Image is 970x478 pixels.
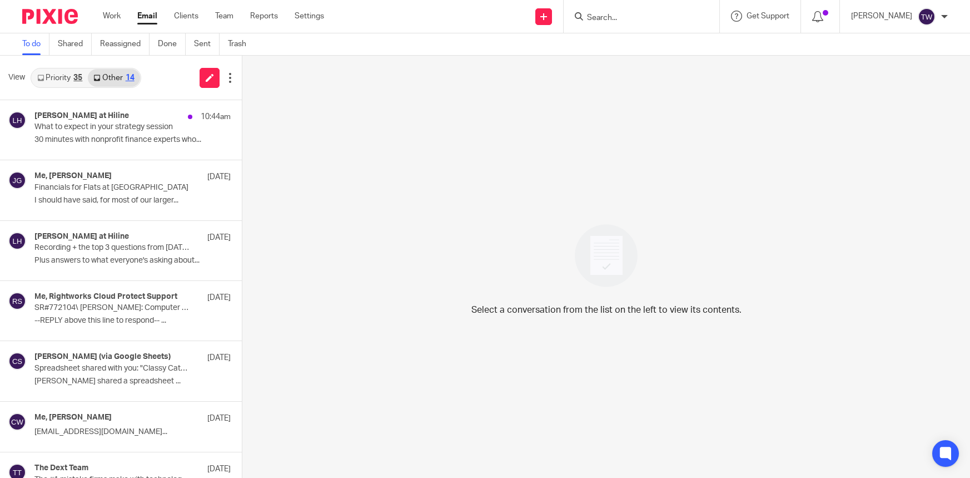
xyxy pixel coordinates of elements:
p: 30 minutes with nonprofit finance experts who... [34,135,231,145]
a: Done [158,33,186,55]
a: Shared [58,33,92,55]
p: SR#772104\ [PERSON_NAME]: Computer Running Slow [34,303,192,313]
p: Select a conversation from the list on the left to view its contents. [471,303,742,317]
img: svg%3E [8,413,26,431]
p: [PERSON_NAME] [851,11,912,22]
a: Other14 [88,69,140,87]
a: Reassigned [100,33,150,55]
p: [DATE] [207,352,231,363]
img: Pixie [22,9,78,24]
h4: Me, Rightworks Cloud Protect Support [34,292,177,302]
p: [EMAIL_ADDRESS][DOMAIN_NAME]... [34,427,231,437]
h4: [PERSON_NAME] (via Google Sheets) [34,352,171,362]
h4: [PERSON_NAME] at Hiline [34,111,129,121]
h4: The Dext Team [34,464,88,473]
h4: Me, [PERSON_NAME] [34,171,112,181]
a: Trash [228,33,255,55]
p: Spreadsheet shared with you: "Classy Caterer" [34,364,192,373]
p: I should have said, for most of our larger... [34,196,231,205]
p: [DATE] [207,232,231,243]
p: [DATE] [207,171,231,183]
p: [PERSON_NAME] shared a spreadsheet ... [34,377,231,386]
p: What to expect in your strategy session [34,122,192,132]
p: [DATE] [207,464,231,475]
p: --REPLY above this line to respond-- ... [34,316,231,326]
a: Settings [295,11,324,22]
div: 35 [73,74,82,82]
img: svg%3E [8,232,26,250]
img: svg%3E [8,111,26,129]
p: Plus answers to what everyone's asking about... [34,256,231,265]
a: Reports [250,11,278,22]
p: 10:44am [201,111,231,122]
img: svg%3E [8,171,26,189]
a: Email [137,11,157,22]
a: Clients [174,11,198,22]
p: Financials for Flats at [GEOGRAPHIC_DATA] [34,183,192,193]
div: 14 [126,74,135,82]
span: Get Support [747,12,789,20]
img: image [568,217,645,294]
p: [DATE] [207,292,231,303]
a: Work [103,11,121,22]
img: svg%3E [8,352,26,370]
a: Sent [194,33,220,55]
a: To do [22,33,49,55]
img: svg%3E [918,8,936,26]
h4: Me, [PERSON_NAME] [34,413,112,422]
p: [DATE] [207,413,231,424]
input: Search [586,13,686,23]
a: Team [215,11,233,22]
img: svg%3E [8,292,26,310]
span: View [8,72,25,83]
p: Recording + the top 3 questions from [DATE] webinar [34,243,192,253]
h4: [PERSON_NAME] at Hiline [34,232,129,242]
a: Priority35 [32,69,88,87]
